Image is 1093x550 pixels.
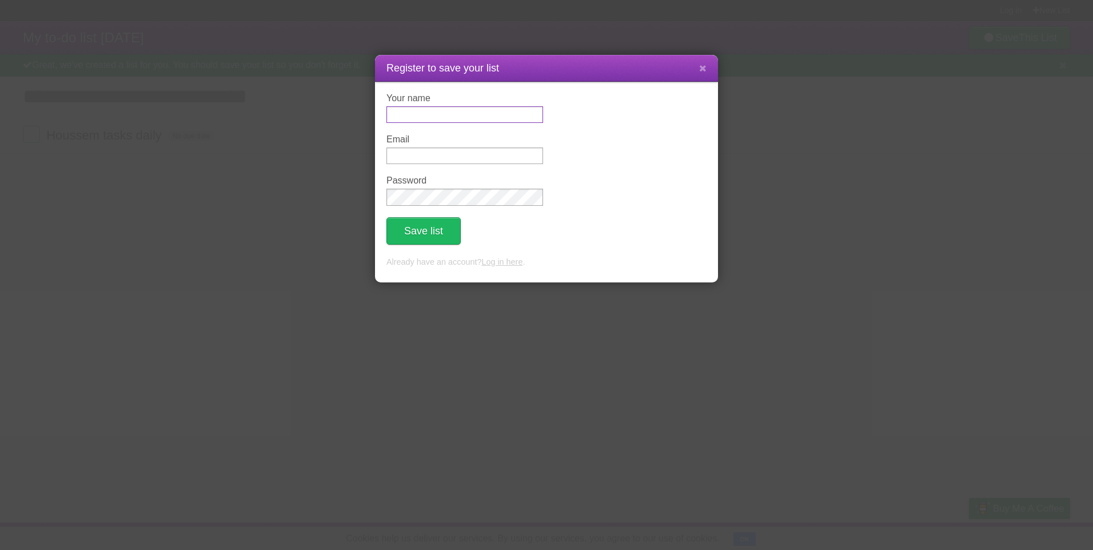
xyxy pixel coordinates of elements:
[386,217,461,245] button: Save list
[386,61,707,76] h1: Register to save your list
[386,134,543,145] label: Email
[386,176,543,186] label: Password
[386,256,707,269] p: Already have an account? .
[481,257,522,266] a: Log in here
[386,93,543,103] label: Your name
